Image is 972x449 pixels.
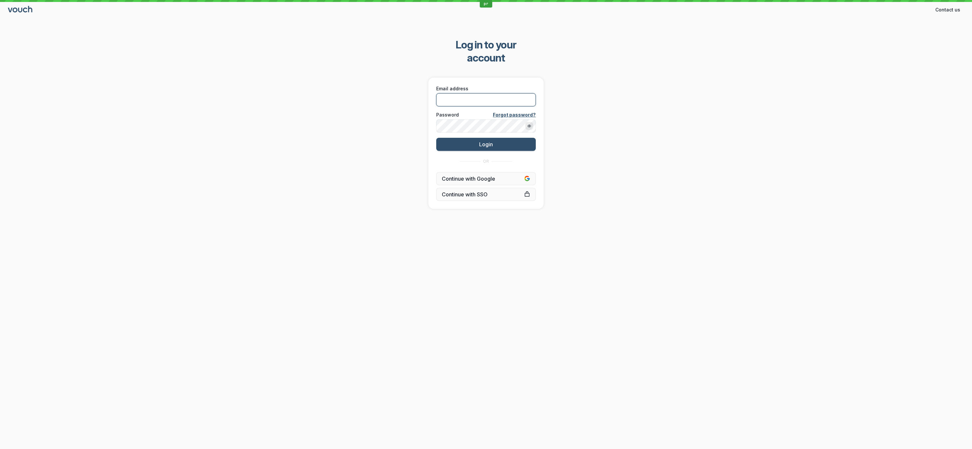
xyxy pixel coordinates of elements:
[483,159,489,164] span: OR
[8,7,33,13] a: Go to sign in
[931,5,964,15] button: Contact us
[493,112,536,118] a: Forgot password?
[437,38,535,64] span: Log in to your account
[442,191,530,198] span: Continue with SSO
[479,141,493,148] span: Login
[436,188,536,201] a: Continue with SSO
[436,172,536,185] button: Continue with Google
[436,138,536,151] button: Login
[442,175,530,182] span: Continue with Google
[525,122,533,130] button: Show password
[436,85,468,92] span: Email address
[436,112,459,118] span: Password
[935,7,960,13] span: Contact us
